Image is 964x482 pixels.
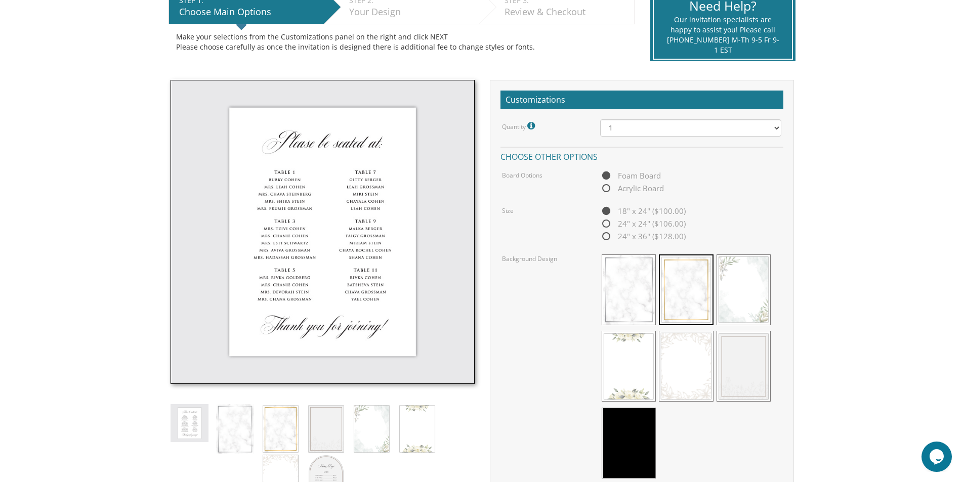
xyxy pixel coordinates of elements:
span: Foam Board [600,169,661,182]
img: seating-board-style3.jpg [171,404,208,442]
img: seating-board-background4.jpg [398,404,436,454]
img: seating-board-background1.jpg [216,404,254,455]
iframe: chat widget [921,442,954,472]
img: seating-board-style3.jpg [171,80,475,384]
label: Quantity [502,119,537,133]
div: Your Design [349,6,474,19]
label: Board Options [502,171,542,180]
img: seating-board-background1gold.jpg [262,404,300,454]
span: 24" x 24" ($106.00) [600,217,686,230]
div: Our invitation specialists are happy to assist you! Please call [PHONE_NUMBER] M-Th 9-5 Fr 9-1 EST [666,15,779,55]
div: Review & Checkout [505,6,629,19]
span: 24" x 36" ($128.00) [600,230,686,243]
h4: Choose other options [500,147,783,164]
label: Size [502,206,514,215]
div: Choose Main Options [179,6,319,19]
span: 18" x 24" ($100.00) [600,205,686,217]
span: Acrylic Board [600,182,664,195]
h2: Customizations [500,91,783,110]
img: seating-board-background2.jpg [307,404,345,454]
img: seating-board-background3.jpg [353,404,391,454]
label: Background Design [502,254,557,263]
div: Make your selections from the Customizations panel on the right and click NEXT Please choose care... [176,32,627,52]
